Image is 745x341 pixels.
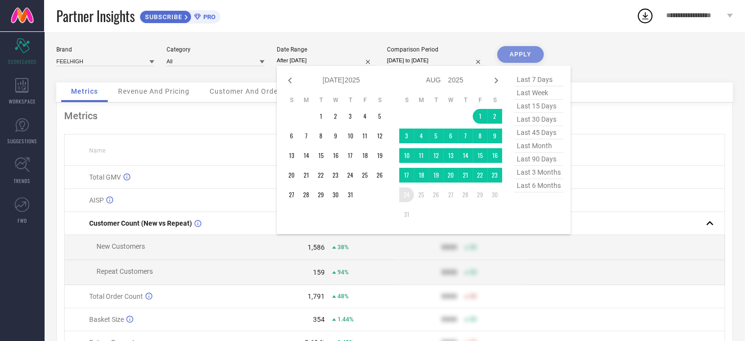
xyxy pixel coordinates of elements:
td: Sun Jul 06 2025 [284,129,299,143]
span: Metrics [71,87,98,95]
td: Sat Aug 30 2025 [487,187,502,202]
td: Mon Aug 25 2025 [414,187,429,202]
td: Tue Aug 05 2025 [429,129,443,143]
span: 94% [337,269,349,276]
span: 50 [470,244,477,251]
div: Open download list [636,7,654,25]
span: Basket Size [89,315,124,323]
td: Wed Aug 20 2025 [443,168,458,183]
span: New Customers [96,242,145,250]
td: Wed Jul 16 2025 [328,148,343,163]
td: Wed Aug 06 2025 [443,129,458,143]
td: Thu Jul 24 2025 [343,168,358,183]
span: last 3 months [514,166,563,179]
td: Mon Aug 04 2025 [414,129,429,143]
th: Thursday [458,96,473,104]
div: 1,791 [308,292,325,300]
td: Wed Jul 02 2025 [328,109,343,124]
span: AISP [89,196,104,204]
td: Tue Aug 19 2025 [429,168,443,183]
td: Thu Aug 28 2025 [458,187,473,202]
span: 48% [337,293,349,300]
td: Mon Aug 11 2025 [414,148,429,163]
span: last week [514,86,563,100]
span: Revenue And Pricing [118,87,190,95]
td: Sat Aug 16 2025 [487,148,502,163]
td: Fri Jul 04 2025 [358,109,372,124]
th: Saturday [372,96,387,104]
td: Mon Jul 28 2025 [299,187,313,202]
div: 9999 [441,292,457,300]
td: Thu Jul 31 2025 [343,187,358,202]
span: 1.44% [337,316,354,323]
td: Fri Jul 25 2025 [358,168,372,183]
div: 354 [313,315,325,323]
span: Total GMV [89,173,121,181]
td: Sun Jul 27 2025 [284,187,299,202]
td: Sun Aug 31 2025 [399,207,414,222]
td: Thu Aug 07 2025 [458,129,473,143]
td: Thu Jul 10 2025 [343,129,358,143]
span: 38% [337,244,349,251]
div: Date Range [277,46,375,53]
div: Previous month [284,75,296,86]
div: 9999 [441,315,457,323]
td: Sat Jul 05 2025 [372,109,387,124]
td: Fri Aug 22 2025 [473,168,487,183]
td: Sat Aug 23 2025 [487,168,502,183]
th: Sunday [284,96,299,104]
td: Tue Jul 22 2025 [313,168,328,183]
span: Repeat Customers [96,267,153,275]
td: Thu Jul 17 2025 [343,148,358,163]
span: SCORECARDS [8,58,37,65]
td: Sat Aug 02 2025 [487,109,502,124]
th: Saturday [487,96,502,104]
td: Tue Jul 15 2025 [313,148,328,163]
th: Tuesday [429,96,443,104]
td: Tue Jul 29 2025 [313,187,328,202]
span: SUBSCRIBE [140,13,185,21]
span: Partner Insights [56,6,135,26]
div: 9999 [441,243,457,251]
td: Fri Aug 01 2025 [473,109,487,124]
td: Sun Aug 24 2025 [399,187,414,202]
input: Select comparison period [387,55,485,66]
span: Customer Count (New vs Repeat) [89,219,192,227]
span: 50 [470,316,477,323]
span: Name [89,147,105,154]
td: Sat Jul 19 2025 [372,148,387,163]
td: Fri Aug 08 2025 [473,129,487,143]
input: Select date range [277,55,375,66]
td: Mon Jul 14 2025 [299,148,313,163]
th: Thursday [343,96,358,104]
span: last 45 days [514,126,563,139]
td: Fri Jul 18 2025 [358,148,372,163]
td: Tue Aug 26 2025 [429,187,443,202]
th: Friday [358,96,372,104]
td: Wed Jul 09 2025 [328,129,343,143]
th: Wednesday [443,96,458,104]
span: WORKSPACE [9,98,36,105]
td: Tue Jul 01 2025 [313,109,328,124]
td: Thu Aug 21 2025 [458,168,473,183]
span: Total Order Count [89,292,143,300]
div: Next month [490,75,502,86]
span: TRENDS [14,177,30,184]
td: Sun Jul 20 2025 [284,168,299,183]
div: Brand [56,46,154,53]
td: Sun Aug 03 2025 [399,129,414,143]
td: Sun Aug 17 2025 [399,168,414,183]
td: Wed Jul 23 2025 [328,168,343,183]
div: Metrics [64,110,725,122]
td: Tue Aug 12 2025 [429,148,443,163]
td: Mon Jul 21 2025 [299,168,313,183]
td: Fri Aug 29 2025 [473,187,487,202]
span: last 90 days [514,153,563,166]
div: 1,586 [308,243,325,251]
td: Sun Aug 10 2025 [399,148,414,163]
span: last month [514,139,563,153]
td: Wed Aug 27 2025 [443,187,458,202]
a: SUBSCRIBEPRO [140,8,220,24]
th: Sunday [399,96,414,104]
span: 50 [470,269,477,276]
